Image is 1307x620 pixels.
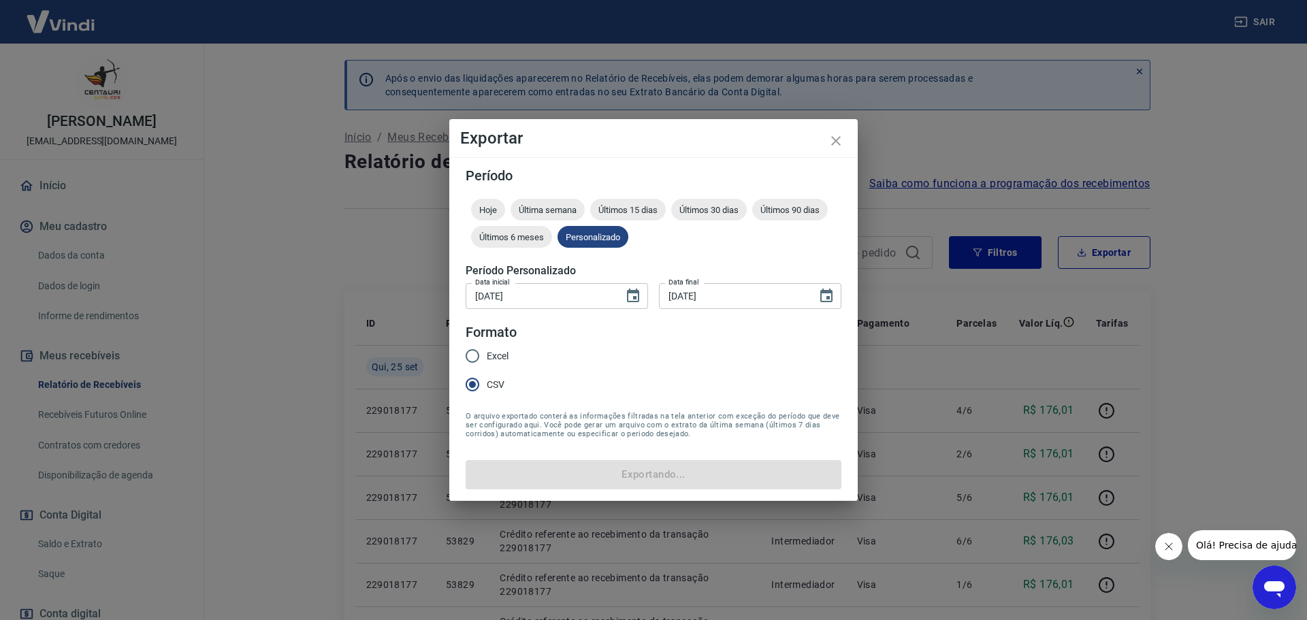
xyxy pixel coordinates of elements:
iframe: Mensagem da empresa [1188,530,1296,560]
legend: Formato [466,323,517,342]
input: DD/MM/YYYY [466,283,614,308]
span: Últimos 30 dias [671,205,747,215]
iframe: Botão para abrir a janela de mensagens [1253,566,1296,609]
div: Últimos 15 dias [590,199,666,221]
div: Últimos 6 meses [471,226,552,248]
div: Últimos 90 dias [752,199,828,221]
span: Últimos 15 dias [590,205,666,215]
span: Excel [487,349,509,363]
span: Personalizado [558,232,628,242]
span: Última semana [511,205,585,215]
span: CSV [487,378,504,392]
div: Última semana [511,199,585,221]
div: Personalizado [558,226,628,248]
button: close [820,125,852,157]
span: Olá! Precisa de ajuda? [8,10,114,20]
h4: Exportar [460,130,847,146]
h5: Período [466,169,841,182]
button: Choose date, selected date is 25 de set de 2025 [813,282,840,310]
div: Hoje [471,199,505,221]
span: Últimos 6 meses [471,232,552,242]
div: Últimos 30 dias [671,199,747,221]
span: Últimos 90 dias [752,205,828,215]
button: Choose date, selected date is 24 de set de 2025 [619,282,647,310]
label: Data final [668,277,699,287]
h5: Período Personalizado [466,264,841,278]
iframe: Fechar mensagem [1155,533,1182,560]
span: O arquivo exportado conterá as informações filtradas na tela anterior com exceção do período que ... [466,412,841,438]
input: DD/MM/YYYY [659,283,807,308]
label: Data inicial [475,277,510,287]
span: Hoje [471,205,505,215]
